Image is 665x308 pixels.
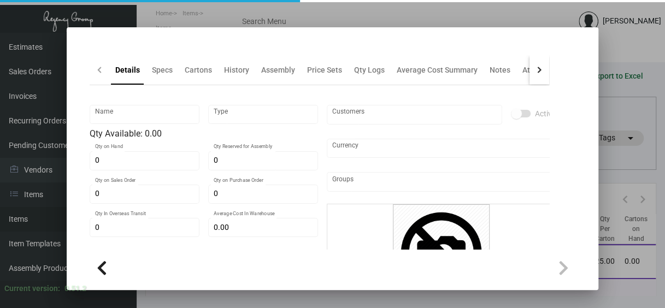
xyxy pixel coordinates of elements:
[4,283,60,294] div: Current version:
[115,64,140,76] div: Details
[535,107,556,120] span: Active
[90,127,318,140] div: Qty Available: 0.00
[261,64,295,76] div: Assembly
[397,64,478,76] div: Average Cost Summary
[185,64,212,76] div: Cartons
[354,64,385,76] div: Qty Logs
[224,64,249,76] div: History
[490,64,510,76] div: Notes
[64,283,86,294] div: 0.51.2
[307,64,342,76] div: Price Sets
[332,110,497,119] input: Add new..
[152,64,173,76] div: Specs
[522,64,567,76] div: Attachments
[332,177,550,186] input: Add new..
